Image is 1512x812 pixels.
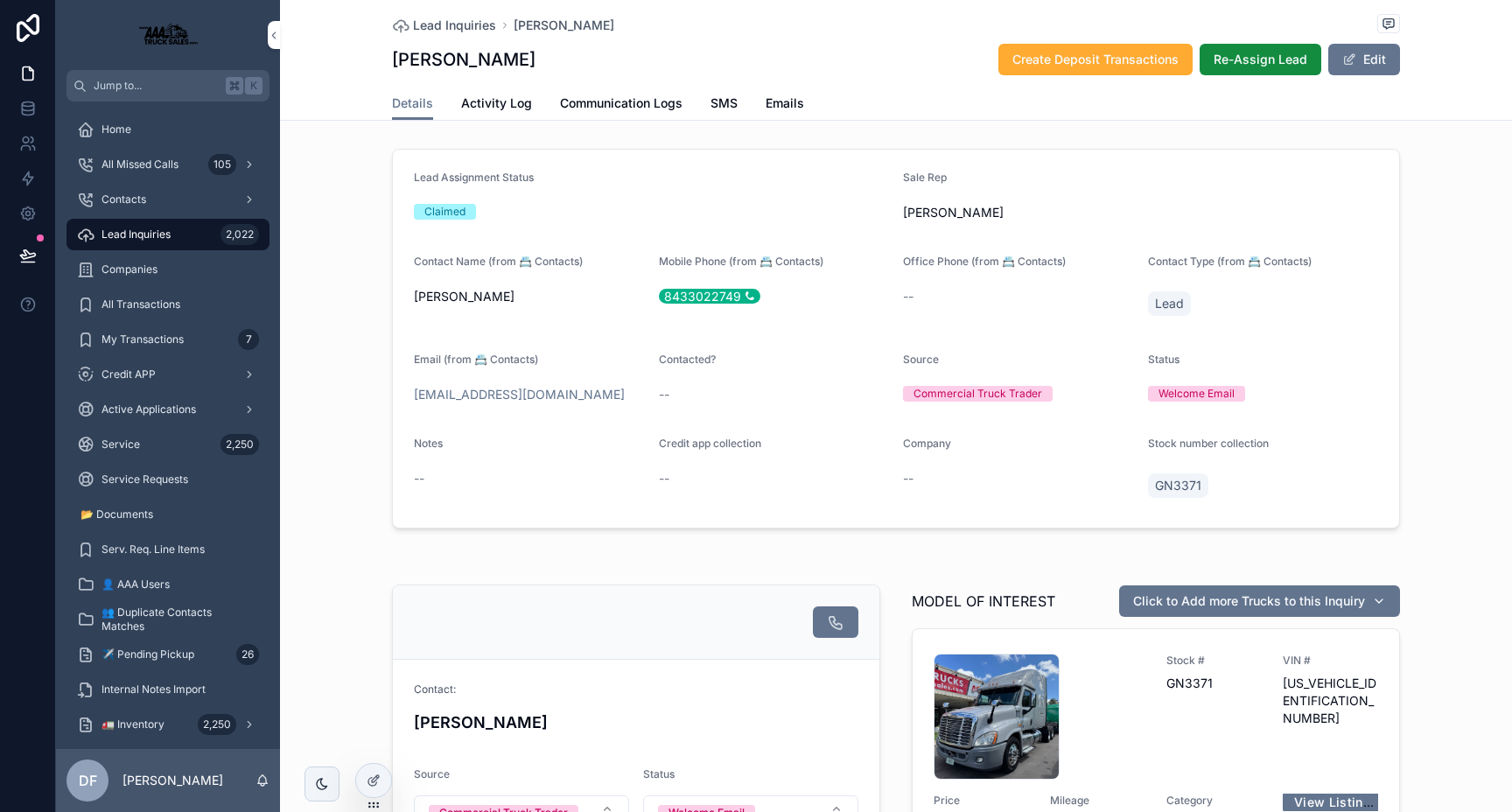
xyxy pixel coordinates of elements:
span: K [247,79,261,93]
span: [PERSON_NAME] [414,288,645,305]
span: Notes [414,437,443,450]
a: Communication Logs [560,87,682,122]
span: -- [414,470,424,487]
a: All Missed Calls105 [66,149,269,180]
a: My Transactions7 [66,324,269,355]
span: Activity Log [461,94,532,112]
img: App logo [129,21,206,49]
a: Contacts [66,184,269,215]
span: 👤 AAA Users [101,577,170,591]
span: 👥 Duplicate Contacts Matches [101,605,252,633]
span: ✈️ Pending Pickup [101,647,194,661]
span: GN3371 [1166,675,1262,692]
span: Credit APP [101,367,156,381]
a: Service2,250 [66,429,269,460]
span: Source [414,767,450,780]
a: GN3371 [1148,473,1208,498]
span: Contacted? [659,353,716,366]
span: Email (from 📇 Contacts) [414,353,538,366]
a: SMS [710,87,738,122]
span: Emails [766,94,804,112]
a: ✈️ Pending Pickup26 [66,639,269,670]
div: Claimed [424,204,465,220]
a: [EMAIL_ADDRESS][DOMAIN_NAME] [414,386,625,403]
a: Lead Inquiries2,022 [66,219,269,250]
button: Edit [1328,44,1400,75]
span: SMS [710,94,738,112]
span: Status [1148,353,1179,366]
span: -- [903,470,913,487]
span: Lead [1155,295,1184,312]
a: Active Applications [66,394,269,425]
span: Lead Inquiries [413,17,496,34]
a: Details [392,87,433,121]
a: 📂 Documents [66,499,269,530]
span: -- [659,470,669,487]
button: Jump to...K [66,70,269,101]
span: Active Applications [101,402,196,416]
span: Communication Logs [560,94,682,112]
span: Internal Notes Import [101,682,206,696]
a: Lead Inquiries [392,17,496,34]
span: Company [903,437,951,450]
div: 105 [208,154,236,175]
span: Contact: [414,682,456,696]
span: Re-Assign Lead [1214,51,1307,68]
a: Credit APP [66,359,269,390]
div: 8433022749 [659,289,760,304]
span: Source [903,353,939,366]
span: Status [643,767,675,780]
span: -- [659,386,669,403]
span: Credit app collection [659,437,761,450]
span: DF [79,770,97,791]
span: -- [903,288,913,305]
a: Serv. Req. Line Items [66,534,269,565]
span: 🚛 Inventory [101,717,164,731]
a: Companies [66,254,269,285]
span: MODEL OF INTEREST [912,591,1055,612]
a: 👥 Duplicate Contacts Matches [66,604,269,635]
button: Re-Assign Lead [1200,44,1321,75]
button: Create Deposit Transactions [998,44,1193,75]
span: Service [101,437,140,451]
span: Mileage [1050,794,1145,808]
div: 7 [238,329,259,350]
button: Click to Add more Trucks to this Inquiry [1119,585,1400,617]
span: All Transactions [101,297,180,311]
span: Click to Add more Trucks to this Inquiry [1133,592,1365,610]
div: 2,022 [220,224,259,245]
span: Details [392,94,433,112]
span: Serv. Req. Line Items [101,542,205,556]
span: Home [101,122,131,136]
a: Lead [1148,291,1191,316]
a: Activity Log [461,87,532,122]
a: Internal Notes Import [66,674,269,705]
span: Stock number collection [1148,437,1269,450]
span: Create Deposit Transactions [1012,51,1179,68]
span: Category [1166,794,1262,808]
span: All Missed Calls [101,157,178,171]
span: Stock # [1166,654,1262,668]
a: Home [66,114,269,145]
h1: [PERSON_NAME] [392,47,535,72]
span: Contact Type (from 📇 Contacts) [1148,255,1312,268]
a: Emails [766,87,804,122]
span: Price [934,794,1029,808]
div: 2,250 [198,714,236,735]
span: Service Requests [101,472,188,486]
span: Lead Inquiries [101,227,171,241]
div: 26 [236,644,259,665]
a: Service Requests [66,464,269,495]
span: Mobile Phone (from 📇 Contacts) [659,255,823,268]
span: VIN # [1283,654,1378,668]
a: 🚛 Inventory2,250 [66,709,269,740]
span: Office Phone (from 📇 Contacts) [903,255,1066,268]
span: 📂 Documents [80,507,153,521]
span: [US_VEHICLE_IDENTIFICATION_NUMBER] [1283,675,1378,727]
p: [PERSON_NAME] [122,772,223,789]
div: scrollable content [56,101,280,749]
span: Contacts [101,192,146,206]
a: [PERSON_NAME] [514,17,614,34]
span: GN3371 [1155,477,1201,494]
